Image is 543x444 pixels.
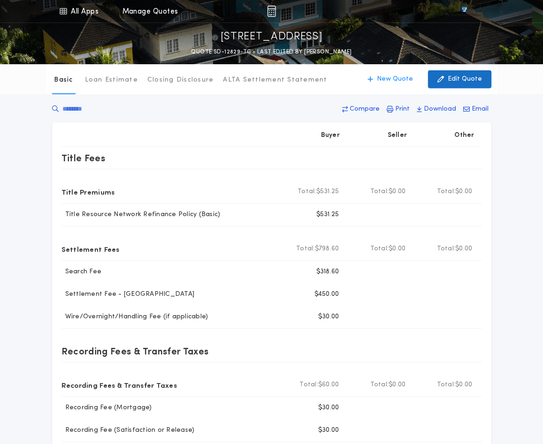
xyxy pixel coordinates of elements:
[428,70,491,88] button: Edit Quote
[339,101,382,118] button: Compare
[389,380,405,390] span: $0.00
[389,244,405,254] span: $0.00
[85,75,138,85] p: Loan Estimate
[437,380,456,390] b: Total:
[61,344,209,359] p: Recording Fees & Transfer Taxes
[61,151,106,166] p: Title Fees
[61,312,208,322] p: Wire/Overnight/Handling Fee (if applicable)
[444,7,484,16] img: vs-icon
[61,290,195,299] p: Settlement Fee - [GEOGRAPHIC_DATA]
[437,244,456,254] b: Total:
[61,403,152,413] p: Recording Fee (Mortgage)
[455,244,472,254] span: $0.00
[61,241,120,256] p: Settlement Fees
[424,105,456,114] p: Download
[377,75,413,84] p: New Quote
[358,70,422,88] button: New Quote
[223,75,327,85] p: ALTA Settlement Statement
[316,267,339,277] p: $318.60
[370,380,389,390] b: Total:
[318,403,339,413] p: $30.00
[61,210,221,219] p: Title Resource Network Refinance Policy (Basic)
[318,312,339,322] p: $30.00
[384,101,413,118] button: Print
[318,426,339,435] p: $30.00
[191,47,352,57] p: QUOTE SD-12829-TC - LAST EDITED BY [PERSON_NAME]
[147,75,214,85] p: Closing Disclosure
[455,187,472,196] span: $0.00
[454,131,474,140] p: Other
[299,380,318,390] b: Total:
[370,187,389,196] b: Total:
[61,184,115,199] p: Title Premiums
[61,377,177,392] p: Recording Fees & Transfer Taxes
[316,210,339,219] p: $531.25
[296,244,315,254] b: Total:
[267,6,276,17] img: img
[314,290,339,299] p: $450.00
[54,75,73,85] p: Basic
[455,380,472,390] span: $0.00
[472,105,489,114] p: Email
[448,75,482,84] p: Edit Quote
[389,187,405,196] span: $0.00
[298,187,316,196] b: Total:
[388,131,407,140] p: Seller
[316,187,339,196] span: $531.25
[318,380,339,390] span: $60.00
[321,131,340,140] p: Buyer
[61,426,195,435] p: Recording Fee (Satisfaction or Release)
[395,105,410,114] p: Print
[460,101,491,118] button: Email
[414,101,459,118] button: Download
[315,244,339,254] span: $798.60
[370,244,389,254] b: Total:
[61,267,102,277] p: Search Fee
[437,187,456,196] b: Total:
[350,105,380,114] p: Compare
[221,30,323,45] p: [STREET_ADDRESS]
